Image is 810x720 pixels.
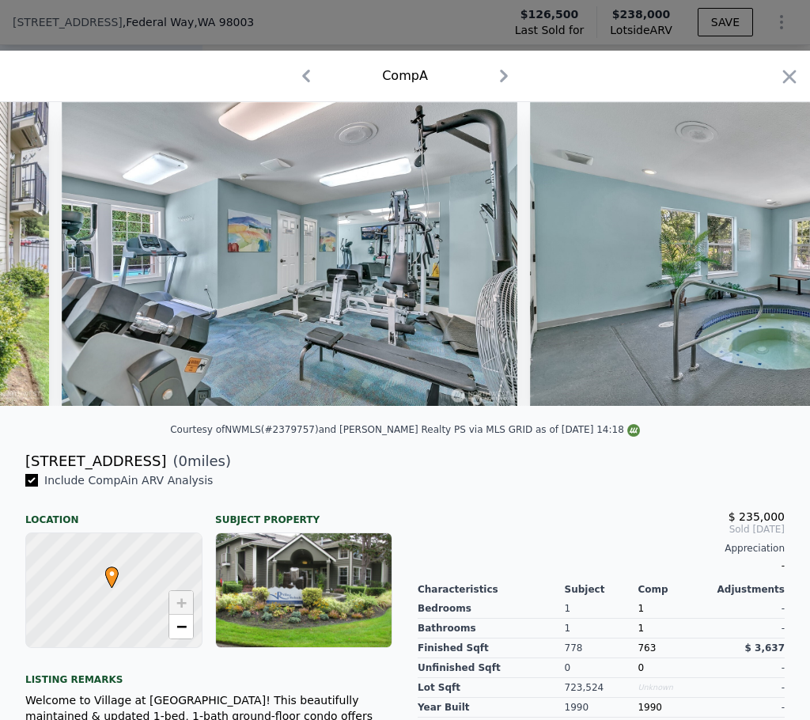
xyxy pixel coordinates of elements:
[25,450,166,472] div: [STREET_ADDRESS]
[711,599,785,619] div: -
[638,603,644,614] span: 1
[38,474,219,487] span: Include Comp A in ARV Analysis
[169,591,193,615] a: Zoom in
[638,619,711,639] div: 1
[638,662,644,673] span: 0
[382,66,428,85] div: Comp A
[101,562,123,585] span: •
[176,593,187,612] span: +
[418,555,785,577] div: -
[176,616,187,636] span: −
[745,642,785,654] span: $ 3,637
[25,661,392,686] div: Listing remarks
[565,583,638,596] div: Subject
[418,542,785,555] div: Appreciation
[711,658,785,678] div: -
[565,619,638,639] div: 1
[418,639,565,658] div: Finished Sqft
[638,642,656,654] span: 763
[418,619,565,639] div: Bathrooms
[565,678,638,698] div: 723,524
[711,583,785,596] div: Adjustments
[418,599,565,619] div: Bedrooms
[418,583,565,596] div: Characteristics
[627,424,640,437] img: NWMLS Logo
[170,424,640,435] div: Courtesy of NWMLS (#2379757) and [PERSON_NAME] Realty PS via MLS GRID as of [DATE] 14:18
[215,501,392,526] div: Subject Property
[179,453,187,469] span: 0
[169,615,193,639] a: Zoom out
[711,698,785,718] div: -
[166,450,231,472] span: ( miles)
[565,639,638,658] div: 778
[25,501,202,526] div: Location
[565,599,638,619] div: 1
[418,658,565,678] div: Unfinished Sqft
[729,510,785,523] span: $ 235,000
[638,583,711,596] div: Comp
[565,658,638,678] div: 0
[565,698,638,718] div: 1990
[638,698,711,718] div: 1990
[418,698,565,718] div: Year Built
[711,678,785,698] div: -
[418,678,565,698] div: Lot Sqft
[418,523,785,536] span: Sold [DATE]
[638,678,711,698] div: Unknown
[711,619,785,639] div: -
[101,567,111,576] div: •
[62,102,517,406] img: Property Img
